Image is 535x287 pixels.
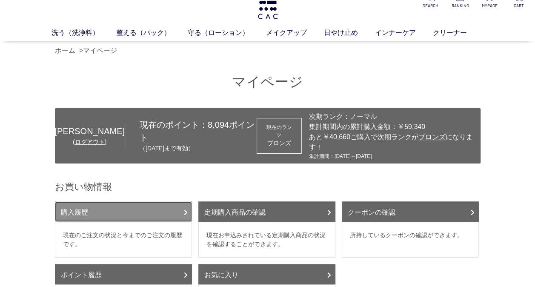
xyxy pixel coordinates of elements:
[309,152,476,160] div: 集計期間：[DATE]～[DATE]
[324,28,375,38] a: 日やけ止め
[309,132,476,152] div: あと￥40,660ご購入で次期ランクが になります！
[451,3,469,9] p: RANKING
[266,28,324,38] a: メイクアップ
[198,264,335,284] a: お気に入り
[55,201,192,222] a: 購入履歴
[55,222,192,258] dd: 現在のご注文の状況と今までのご注文の履歴です。
[55,73,481,91] h1: マイページ
[75,138,105,145] a: ログアウト
[198,201,335,222] a: 定期購入商品の確認
[265,139,294,148] div: ブロンズ
[55,264,192,284] a: ポイント履歴
[375,28,433,38] a: インナーケア
[198,222,335,258] dd: 現在お申込みされている定期購入商品の状況を確認することができます。
[55,181,481,193] h2: お買い物情報
[55,47,75,54] a: ホーム
[265,123,294,139] dt: 現在のランク
[55,138,125,146] div: ( )
[342,201,479,222] a: クーポンの確認
[140,144,257,153] p: （[DATE]まで有効）
[309,112,476,122] div: 次期ランク：ノーマル
[116,28,188,38] a: 整える（パック）
[79,46,119,56] li: >
[421,3,440,9] p: SEARCH
[83,47,117,54] a: マイページ
[51,28,116,38] a: 洗う（洗浄料）
[480,3,499,9] p: MYPAGE
[208,120,229,129] span: 8,094
[418,133,446,141] span: ブロンズ
[309,122,476,132] div: 集計期間内の累計購入金額：￥59,340
[433,28,484,38] a: クリーナー
[188,28,266,38] a: 守る（ローション）
[342,222,479,258] dd: 所持しているクーポンの確認ができます。
[509,3,528,9] p: CART
[125,118,257,153] div: 現在のポイント： ポイント
[55,125,125,138] div: [PERSON_NAME]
